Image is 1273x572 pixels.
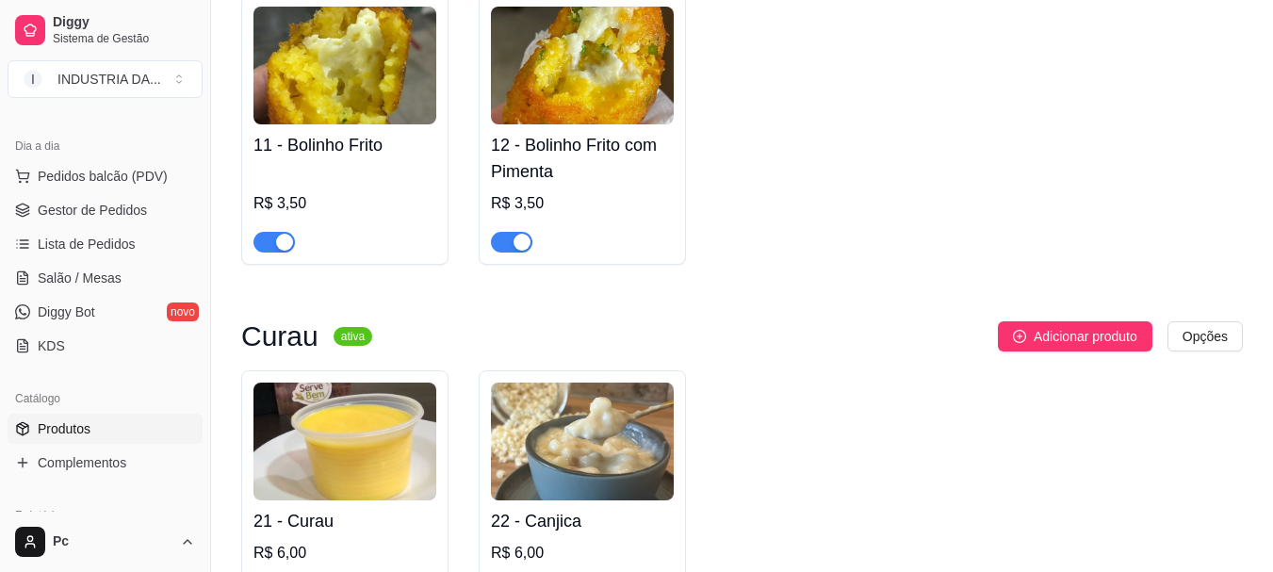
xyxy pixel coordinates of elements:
[1034,326,1137,347] span: Adicionar produto
[253,383,436,500] img: product-image
[8,297,203,327] a: Diggy Botnovo
[1167,321,1243,351] button: Opções
[8,8,203,53] a: DiggySistema de Gestão
[24,70,42,89] span: I
[491,192,674,215] div: R$ 3,50
[38,419,90,438] span: Produtos
[38,336,65,355] span: KDS
[8,331,203,361] a: KDS
[491,132,674,185] h4: 12 - Bolinho Frito com Pimenta
[253,542,436,564] div: R$ 6,00
[53,533,172,550] span: Pc
[8,195,203,225] a: Gestor de Pedidos
[253,508,436,534] h4: 21 - Curau
[38,453,126,472] span: Complementos
[8,131,203,161] div: Dia a dia
[998,321,1152,351] button: Adicionar produto
[38,302,95,321] span: Diggy Bot
[38,167,168,186] span: Pedidos balcão (PDV)
[253,192,436,215] div: R$ 3,50
[57,70,161,89] div: INDUSTRIA DA ...
[8,519,203,564] button: Pc
[491,542,674,564] div: R$ 6,00
[8,448,203,478] a: Complementos
[1183,326,1228,347] span: Opções
[253,132,436,158] h4: 11 - Bolinho Frito
[491,508,674,534] h4: 22 - Canjica
[8,414,203,444] a: Produtos
[491,7,674,124] img: product-image
[8,384,203,414] div: Catálogo
[15,508,66,523] span: Relatórios
[53,31,195,46] span: Sistema de Gestão
[8,229,203,259] a: Lista de Pedidos
[38,201,147,220] span: Gestor de Pedidos
[38,235,136,253] span: Lista de Pedidos
[241,325,318,348] h3: Curau
[334,327,372,346] sup: ativa
[253,7,436,124] img: product-image
[1013,330,1026,343] span: plus-circle
[8,263,203,293] a: Salão / Mesas
[491,383,674,500] img: product-image
[8,161,203,191] button: Pedidos balcão (PDV)
[38,269,122,287] span: Salão / Mesas
[8,60,203,98] button: Select a team
[53,14,195,31] span: Diggy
